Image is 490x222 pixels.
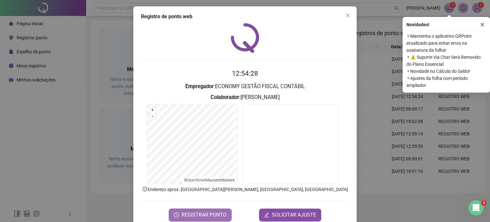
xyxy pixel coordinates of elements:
span: ⚬ Mantenha o aplicativo QRPoint atualizado para evitar erros na assinatura da folha! [406,33,486,54]
button: + [150,107,156,113]
strong: Empregador [185,83,214,89]
span: REGISTRAR PONTO [182,211,226,219]
span: close [480,22,485,27]
span: ⚬ Ajustes da folha com período ampliado! [406,75,486,89]
button: Close [343,10,353,20]
button: editSOLICITAR AJUSTE [259,209,321,221]
img: QRPoint [231,23,259,53]
p: Endereço aprox. : [GEOGRAPHIC_DATA][PERSON_NAME], [GEOGRAPHIC_DATA], [GEOGRAPHIC_DATA] [141,186,349,193]
li: © contributors. [184,178,235,182]
span: clock-circle [174,212,179,218]
h3: : ECONOMY GESTÃO FISCAL CONTÁBIL [141,82,349,91]
span: close [345,13,350,18]
strong: Colaborador [211,94,239,100]
button: – [150,113,156,119]
span: info-circle [142,186,148,192]
button: REGISTRAR PONTO [169,209,232,221]
span: ⚬ Novidade no Cálculo do Saldo! [406,68,486,75]
time: 12:54:28 [232,70,258,77]
a: OpenStreetMap [187,178,213,182]
iframe: Intercom live chat [468,200,484,216]
div: Registro de ponto web [141,13,349,20]
span: 1 [481,200,486,205]
span: Novidades ! [406,21,429,28]
span: ⚬ ⚠️ Suporte Via Chat Será Removido do Plano Essencial [406,54,486,68]
h3: : [PERSON_NAME] [141,93,349,102]
span: SOLICITAR AJUSTE [272,211,316,219]
span: edit [264,212,269,218]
